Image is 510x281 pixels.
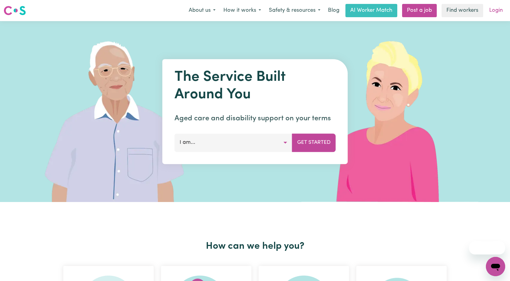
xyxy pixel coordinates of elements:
a: Find workers [442,4,483,17]
img: Careseekers logo [4,5,26,16]
a: Login [486,4,506,17]
p: Aged care and disability support on your terms [175,113,336,124]
button: How it works [219,4,265,17]
a: Blog [324,4,343,17]
iframe: Button to launch messaging window [486,257,505,276]
h1: The Service Built Around You [175,69,336,103]
iframe: Message from company [469,241,505,254]
a: Post a job [402,4,437,17]
button: Get Started [292,134,336,152]
button: Safety & resources [265,4,324,17]
a: Careseekers logo [4,4,26,17]
button: About us [185,4,219,17]
button: I am... [175,134,292,152]
h2: How can we help you? [60,241,450,252]
a: AI Worker Match [345,4,397,17]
